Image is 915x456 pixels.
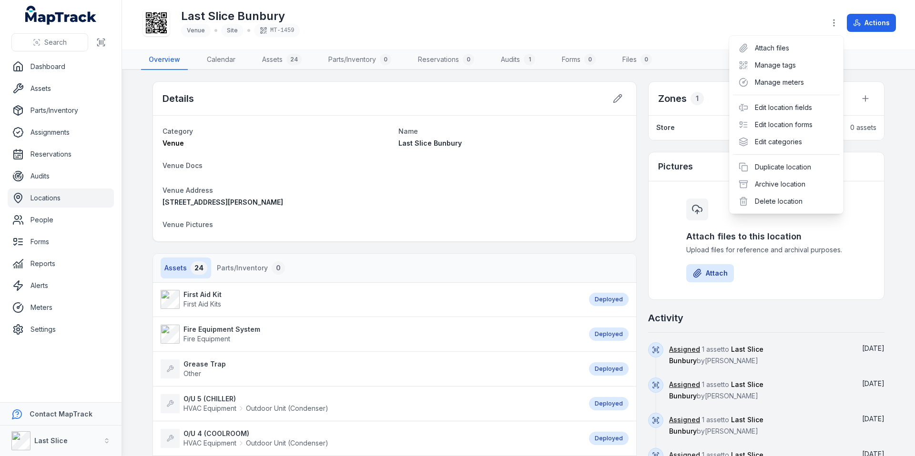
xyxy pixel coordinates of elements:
[733,40,840,57] div: Attach files
[733,176,840,193] div: Archive location
[733,57,840,74] div: Manage tags
[733,193,840,210] div: Delete location
[733,133,840,150] div: Edit categories
[733,159,840,176] div: Duplicate location
[733,99,840,116] div: Edit location fields
[733,74,840,91] div: Manage meters
[733,116,840,133] div: Edit location forms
